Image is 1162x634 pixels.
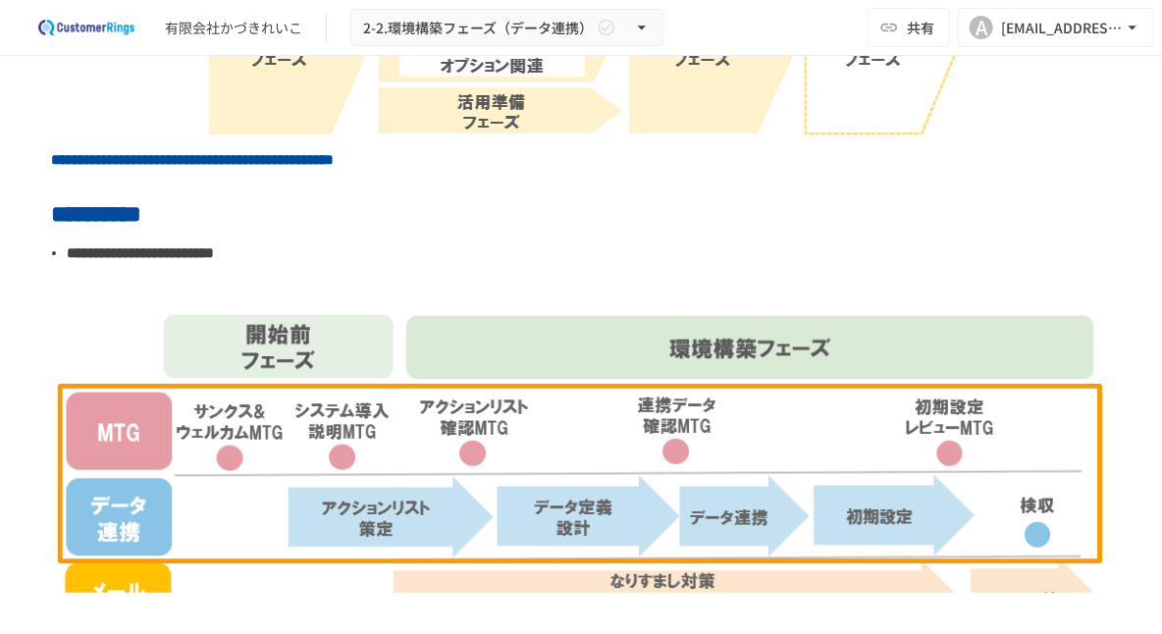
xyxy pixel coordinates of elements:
button: A[EMAIL_ADDRESS][DOMAIN_NAME] [958,8,1154,47]
div: 有限会社かづきれいこ [165,18,302,38]
img: 2eEvPB0nRDFhy0583kMjGN2Zv6C2P7ZKCFl8C3CzR0M [24,12,149,43]
button: 2-2.環境構築フェーズ（データ連携） [350,9,664,47]
div: [EMAIL_ADDRESS][DOMAIN_NAME] [1001,16,1123,40]
button: 共有 [868,8,950,47]
div: A [970,16,993,39]
span: 共有 [907,17,934,38]
span: 2-2.環境構築フェーズ（データ連携） [363,16,593,40]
